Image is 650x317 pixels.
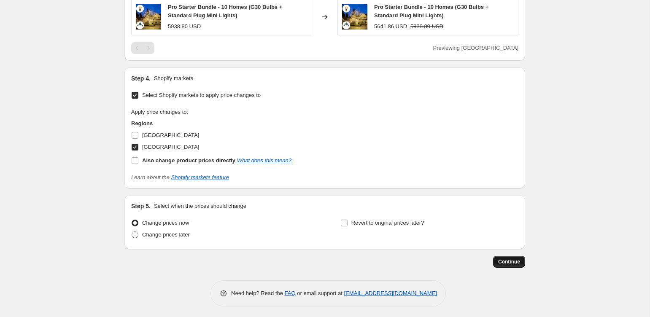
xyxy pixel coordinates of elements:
span: Change prices later [142,231,190,238]
span: Pro Starter Bundle - 10 Homes (G30 Bulbs + Standard Plug Mini Lights) [374,4,488,19]
img: 10-Home-Kit-G30-Stackable_1_80x.jpg [342,4,367,30]
span: Change prices now [142,220,189,226]
h2: Step 4. [131,74,151,83]
img: 10-Home-Kit-G30-Stackable_1_80x.jpg [136,4,161,30]
div: 5641.86 USD [374,22,407,31]
span: or email support at [296,290,344,296]
span: Pro Starter Bundle - 10 Homes (G30 Bulbs + Standard Plug Mini Lights) [168,4,282,19]
span: Need help? Read the [231,290,285,296]
a: What does this mean? [237,157,291,164]
span: Select Shopify markets to apply price changes to [142,92,261,98]
a: FAQ [285,290,296,296]
p: Shopify markets [154,74,193,83]
a: Shopify markets feature [171,174,229,180]
span: Previewing [GEOGRAPHIC_DATA] [433,45,518,51]
span: [GEOGRAPHIC_DATA] [142,132,199,138]
strike: 5938.80 USD [410,22,443,31]
span: Revert to original prices later? [351,220,424,226]
i: Learn about the [131,174,229,180]
a: [EMAIL_ADDRESS][DOMAIN_NAME] [344,290,437,296]
button: Continue [493,256,525,268]
div: 5938.80 USD [168,22,201,31]
span: Apply price changes to: [131,109,188,115]
b: Also change product prices directly [142,157,235,164]
span: [GEOGRAPHIC_DATA] [142,144,199,150]
nav: Pagination [131,42,154,54]
h2: Step 5. [131,202,151,210]
h3: Regions [131,119,291,128]
span: Continue [498,258,520,265]
p: Select when the prices should change [154,202,246,210]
